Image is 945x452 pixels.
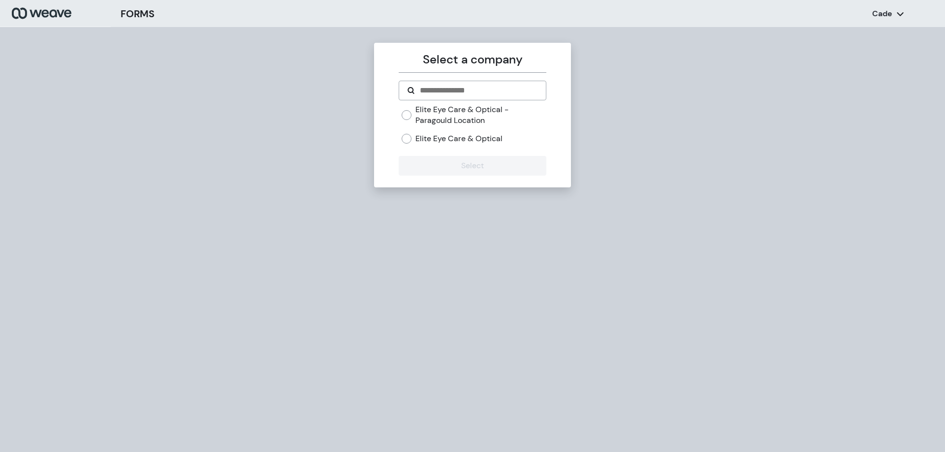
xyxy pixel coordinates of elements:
[399,51,546,68] p: Select a company
[399,156,546,176] button: Select
[121,6,155,21] h3: FORMS
[419,85,537,96] input: Search
[872,8,892,19] p: Cade
[415,104,546,125] label: Elite Eye Care & Optical - Paragould Location
[415,133,503,144] label: Elite Eye Care & Optical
